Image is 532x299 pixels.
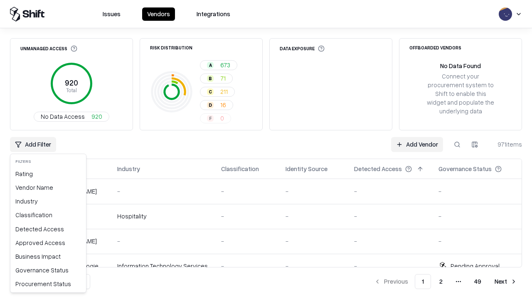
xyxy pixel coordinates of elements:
[12,167,84,181] div: Rating
[12,181,84,194] div: Vendor Name
[12,194,84,208] div: Industry
[12,250,84,263] div: Business Impact
[12,236,84,250] div: Approved Access
[12,156,84,167] div: Filters
[12,263,84,277] div: Governance Status
[12,208,84,222] div: Classification
[12,277,84,291] div: Procurement Status
[10,154,86,293] div: Add Filter
[12,222,84,236] div: Detected Access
